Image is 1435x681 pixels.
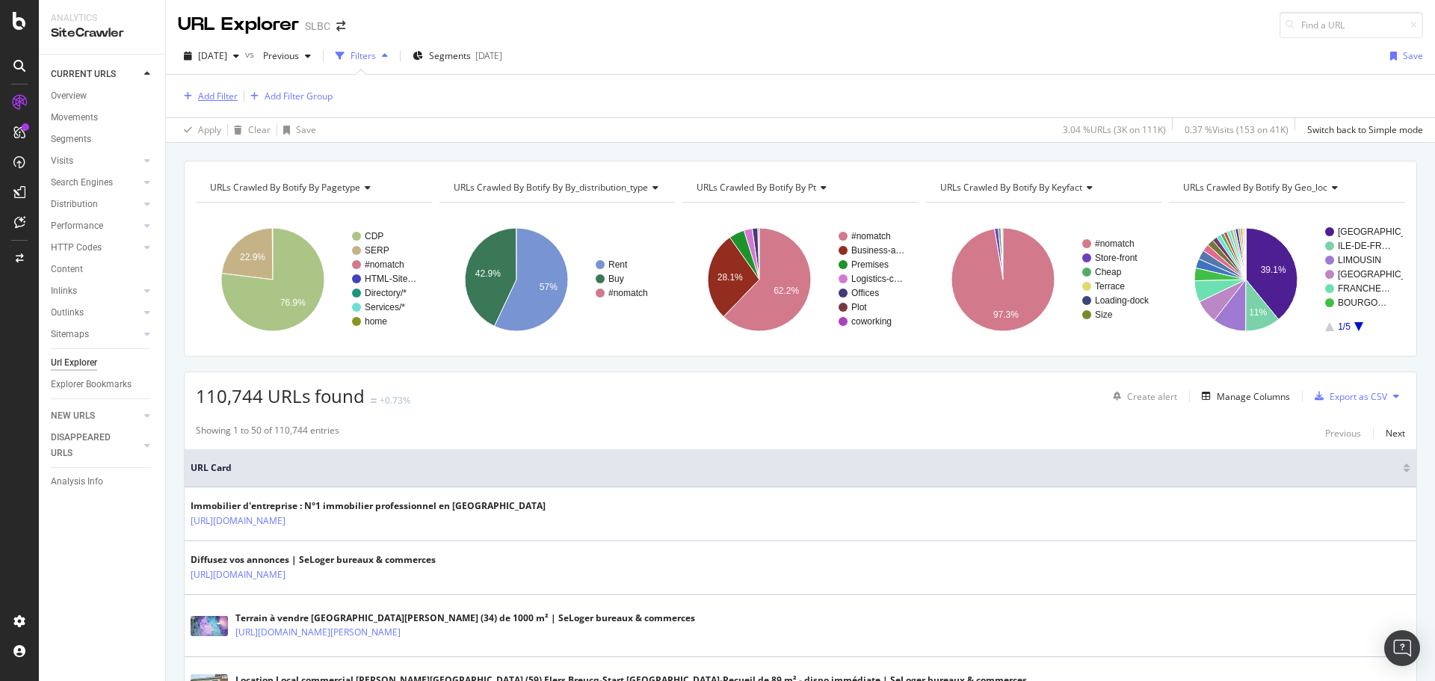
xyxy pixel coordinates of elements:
div: Inlinks [51,283,77,299]
span: 110,744 URLs found [196,383,365,408]
text: home [365,316,387,327]
text: #nomatch [851,231,891,241]
a: Analysis Info [51,474,155,490]
text: 39.1% [1261,265,1286,275]
text: Services/* [365,302,405,312]
text: Plot [851,302,867,312]
div: Filters [351,49,376,62]
div: Add Filter Group [265,90,333,102]
text: 28.1% [717,272,743,283]
div: Search Engines [51,175,113,191]
text: Size [1095,309,1113,320]
a: Overview [51,88,155,104]
div: Content [51,262,83,277]
text: CDP [365,231,383,241]
text: 22.9% [240,252,265,262]
button: Filters [330,44,394,68]
text: LIMOUSIN [1338,255,1381,265]
text: Loading-dock [1095,295,1149,306]
a: [URL][DOMAIN_NAME] [191,567,286,582]
a: NEW URLS [51,408,140,424]
a: Url Explorer [51,355,155,371]
a: Segments [51,132,155,147]
div: Diffusez vos annonces | SeLoger bureaux & commerces [191,553,436,567]
text: Store-front [1095,253,1138,263]
a: DISAPPEARED URLS [51,430,140,461]
span: URLs Crawled By Botify By keyfact [940,181,1082,194]
span: URL Card [191,461,1399,475]
div: Save [296,123,316,136]
text: BOURGO… [1338,298,1386,308]
text: coworking [851,316,892,327]
span: URLs Crawled By Botify By geo_loc [1183,181,1327,194]
a: Search Engines [51,175,140,191]
h4: URLs Crawled By Botify By pt [694,176,905,200]
div: Terrain à vendre [GEOGRAPHIC_DATA][PERSON_NAME] (34) de 1000 m² | SeLoger bureaux & commerces [235,611,695,625]
img: Equal [371,398,377,403]
div: SLBC [305,19,330,34]
input: Find a URL [1280,12,1423,38]
div: Outlinks [51,305,84,321]
div: Analysis Info [51,474,103,490]
div: Performance [51,218,103,234]
button: Export as CSV [1309,384,1387,408]
div: Save [1403,49,1423,62]
a: Inlinks [51,283,140,299]
div: NEW URLS [51,408,95,424]
span: URLs Crawled By Botify By by_distribution_type [454,181,648,194]
a: [URL][DOMAIN_NAME] [191,514,286,529]
text: 97.3% [993,309,1019,320]
text: FRANCHE… [1338,283,1390,294]
text: 1/5 [1339,321,1351,332]
text: HTML-Site… [365,274,416,284]
div: Previous [1325,427,1361,440]
div: A chart. [1169,215,1403,345]
text: Rent [608,259,628,270]
span: Previous [257,49,299,62]
text: [GEOGRAPHIC_DATA] [1338,227,1431,237]
span: URLs Crawled By Botify By pagetype [210,181,360,194]
svg: A chart. [439,215,673,345]
text: Cheap [1095,267,1122,277]
text: ILE-DE-FR… [1338,241,1391,251]
a: Content [51,262,155,277]
img: main image [191,616,228,636]
button: Segments[DATE] [407,44,508,68]
button: Clear [228,118,271,142]
text: Logistics-c… [851,274,903,284]
div: Sitemaps [51,327,89,342]
text: Premises [851,259,889,270]
div: Url Explorer [51,355,97,371]
div: 0.37 % Visits ( 153 on 41K ) [1185,123,1289,136]
button: Add Filter Group [244,87,333,105]
div: Create alert [1127,390,1177,403]
text: #nomatch [1095,238,1135,249]
text: #nomatch [365,259,404,270]
h4: URLs Crawled By Botify By by_distribution_type [451,176,670,200]
svg: A chart. [196,215,430,345]
div: Overview [51,88,87,104]
div: Open Intercom Messenger [1384,630,1420,666]
button: Save [1384,44,1423,68]
a: HTTP Codes [51,240,140,256]
text: Terrace [1095,281,1125,292]
div: Analytics [51,12,153,25]
div: Visits [51,153,73,169]
button: Create alert [1107,384,1177,408]
div: [DATE] [475,49,502,62]
text: Offices [851,288,879,298]
button: [DATE] [178,44,245,68]
svg: A chart. [926,215,1160,345]
span: 2025 Sep. 27th [198,49,227,62]
span: vs [245,48,257,61]
div: URL Explorer [178,12,299,37]
text: 62.2% [774,286,799,296]
button: Previous [257,44,317,68]
text: Directory/* [365,288,407,298]
text: SERP [365,245,389,256]
span: Segments [429,49,471,62]
div: 3.04 % URLs ( 3K on 111K ) [1063,123,1166,136]
div: Distribution [51,197,98,212]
